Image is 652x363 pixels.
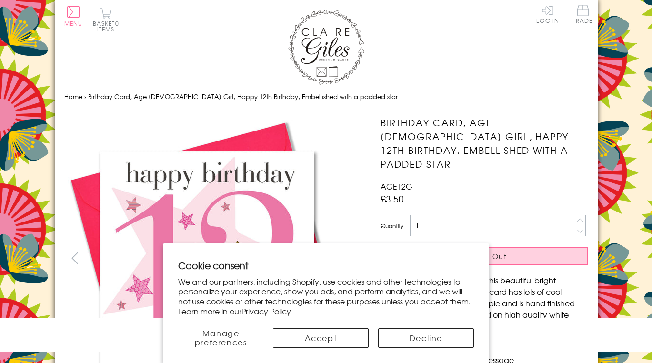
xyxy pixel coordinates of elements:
button: prev [64,247,86,269]
label: Quantity [381,222,403,230]
button: Accept [273,328,369,348]
a: Privacy Policy [241,305,291,317]
button: Decline [378,328,474,348]
span: 0 items [97,19,119,33]
span: Trade [573,5,593,23]
button: Manage preferences [178,328,263,348]
span: Birthday Card, Age [DEMOGRAPHIC_DATA] Girl, Happy 12th Birthday, Embellished with a padded star [88,92,398,101]
span: AGE12G [381,181,412,192]
h1: Birthday Card, Age [DEMOGRAPHIC_DATA] Girl, Happy 12th Birthday, Embellished with a padded star [381,116,588,171]
img: Claire Giles Greetings Cards [288,10,364,85]
span: Sold Out [473,252,507,261]
span: Menu [64,19,83,28]
nav: breadcrumbs [64,87,588,107]
button: Menu [64,6,83,26]
span: › [84,92,86,101]
a: Log In [536,5,559,23]
span: Manage preferences [195,327,247,348]
span: £3.50 [381,192,404,205]
p: We and our partners, including Shopify, use cookies and other technologies to personalize your ex... [178,277,474,316]
h2: Cookie consent [178,259,474,272]
button: Basket0 items [93,8,119,32]
a: Trade [573,5,593,25]
a: Home [64,92,82,101]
